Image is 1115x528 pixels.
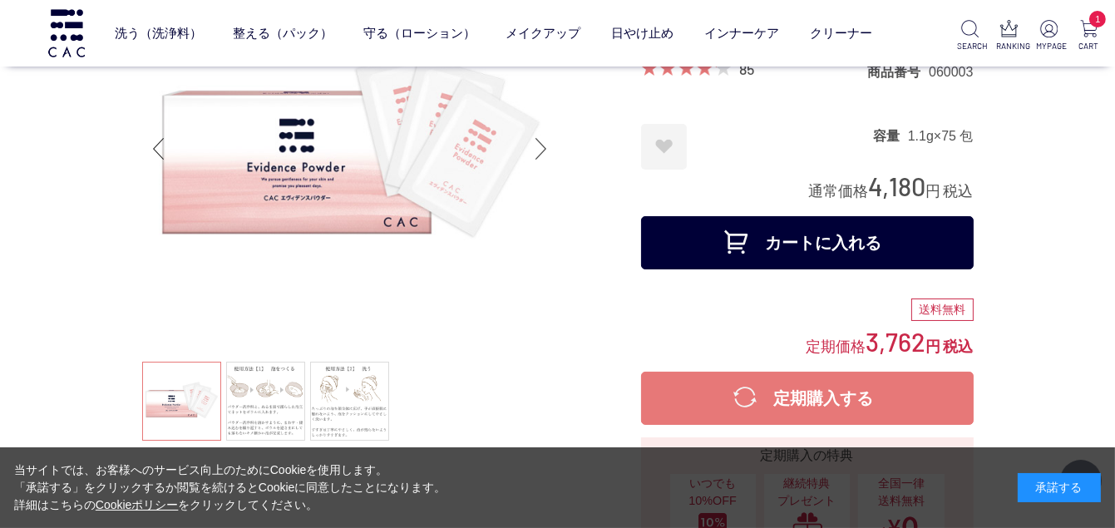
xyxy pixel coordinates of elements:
dt: 容量 [873,127,908,145]
span: 税込 [944,338,974,355]
a: RANKING [997,20,1023,52]
a: 1 CART [1076,20,1102,52]
span: 定期価格 [807,337,866,355]
span: 円 [926,338,941,355]
button: 定期購入する [641,372,974,425]
div: 定期購入の特典 [648,446,967,466]
span: 円 [926,183,941,200]
a: SEARCH [957,20,983,52]
button: カートに入れる [641,216,974,269]
a: クリーナー [810,11,872,55]
div: Previous slide [142,116,175,182]
div: 当サイトでは、お客様へのサービス向上のためにCookieを使用します。 「承諾する」をクリックするか閲覧を続けるとCookieに同意したことになります。 詳細はこちらの をクリックしてください。 [14,461,446,514]
dd: 060003 [929,63,973,81]
a: Cookieポリシー [96,498,179,511]
div: 送料無料 [911,299,974,322]
div: 承諾する [1018,473,1101,502]
a: 守る（ローション） [363,11,476,55]
p: CART [1076,40,1102,52]
a: メイクアップ [506,11,581,55]
span: 4,180 [869,170,926,201]
p: SEARCH [957,40,983,52]
span: 3,762 [866,326,926,357]
a: 洗う（洗浄料） [115,11,202,55]
a: MYPAGE [1036,20,1062,52]
span: 税込 [944,183,974,200]
a: 整える（パック） [233,11,333,55]
div: Next slide [525,116,558,182]
span: 1 [1089,11,1106,27]
img: logo [46,9,87,57]
p: RANKING [997,40,1023,52]
dd: 1.1g×75 包 [908,127,974,145]
span: 通常価格 [809,183,869,200]
a: 日やけ止め [612,11,674,55]
dt: 商品番号 [867,63,929,81]
a: お気に入りに登録する [641,124,687,170]
a: インナーケア [704,11,779,55]
p: MYPAGE [1036,40,1062,52]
